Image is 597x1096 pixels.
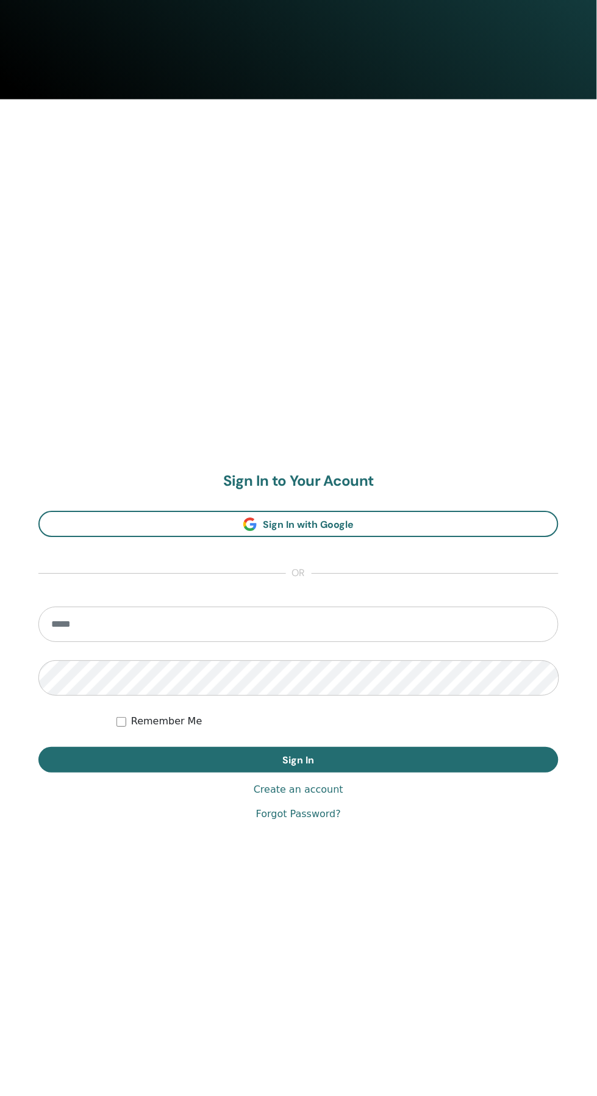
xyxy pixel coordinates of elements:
div: Keep me authenticated indefinitely or until I manually logout [116,715,559,729]
label: Remember Me [131,715,202,729]
button: Sign In [38,748,559,773]
span: Sign In [283,754,315,767]
h2: Sign In to Your Acount [38,473,559,491]
a: Create an account [254,783,343,798]
a: Forgot Password? [256,807,341,822]
a: Sign In with Google [38,511,559,538]
span: Sign In with Google [263,519,354,532]
span: or [286,567,312,582]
